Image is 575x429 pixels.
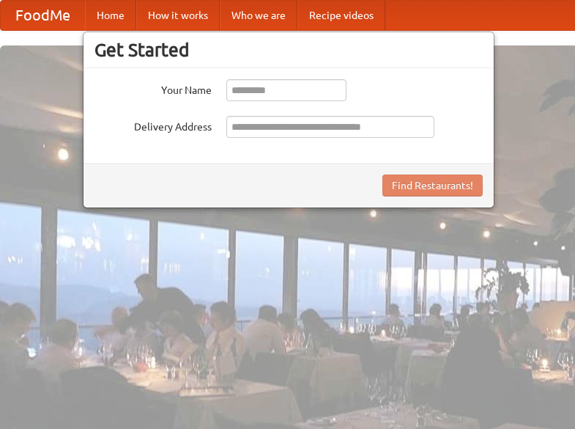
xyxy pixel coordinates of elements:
[382,175,483,197] button: Find Restaurants!
[297,1,385,30] a: Recipe videos
[94,79,212,98] label: Your Name
[136,1,220,30] a: How it works
[85,1,136,30] a: Home
[94,39,483,61] h3: Get Started
[220,1,297,30] a: Who we are
[94,116,212,134] label: Delivery Address
[1,1,85,30] a: FoodMe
